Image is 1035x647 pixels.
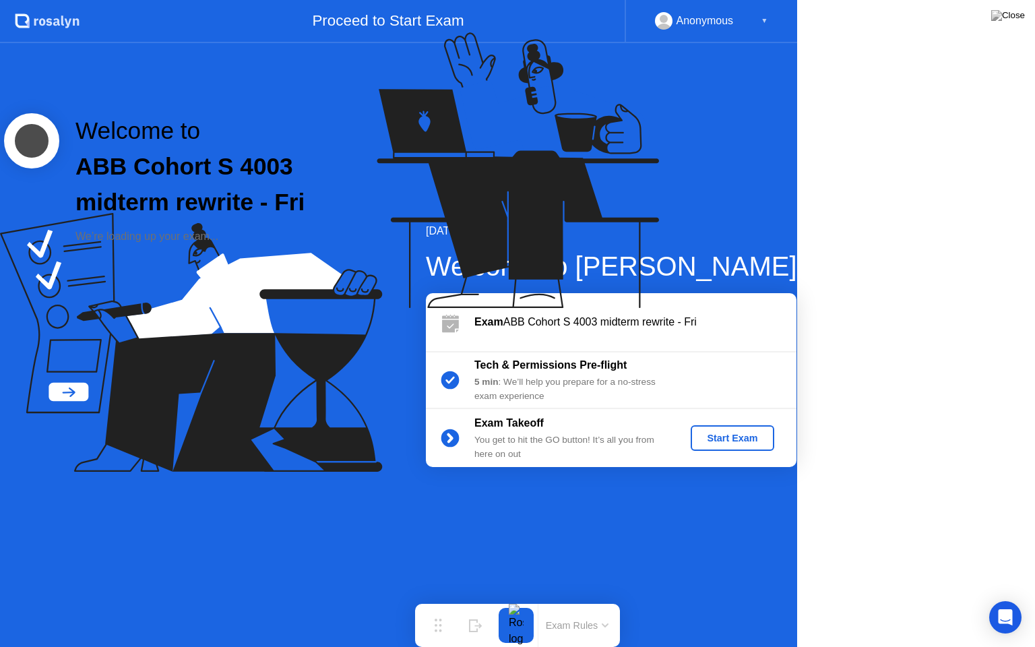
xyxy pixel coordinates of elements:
button: Start Exam [691,425,774,451]
div: You get to hit the GO button! It’s all you from here on out [474,433,668,461]
div: Welcome to [75,113,325,149]
b: Tech & Permissions Pre-flight [474,359,627,371]
b: Exam Takeoff [474,417,544,429]
div: : We’ll help you prepare for a no-stress exam experience [474,375,668,403]
div: Open Intercom Messenger [989,601,1022,634]
div: We’re loading up your exam... [75,228,325,245]
button: Exam Rules [542,619,613,631]
img: Close [991,10,1025,21]
div: Start Exam [696,433,768,443]
div: Anonymous [677,12,734,30]
b: 5 min [474,377,499,387]
div: ▼ [761,12,767,30]
div: ABB Cohort S 4003 midterm rewrite - Fri [75,149,325,220]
